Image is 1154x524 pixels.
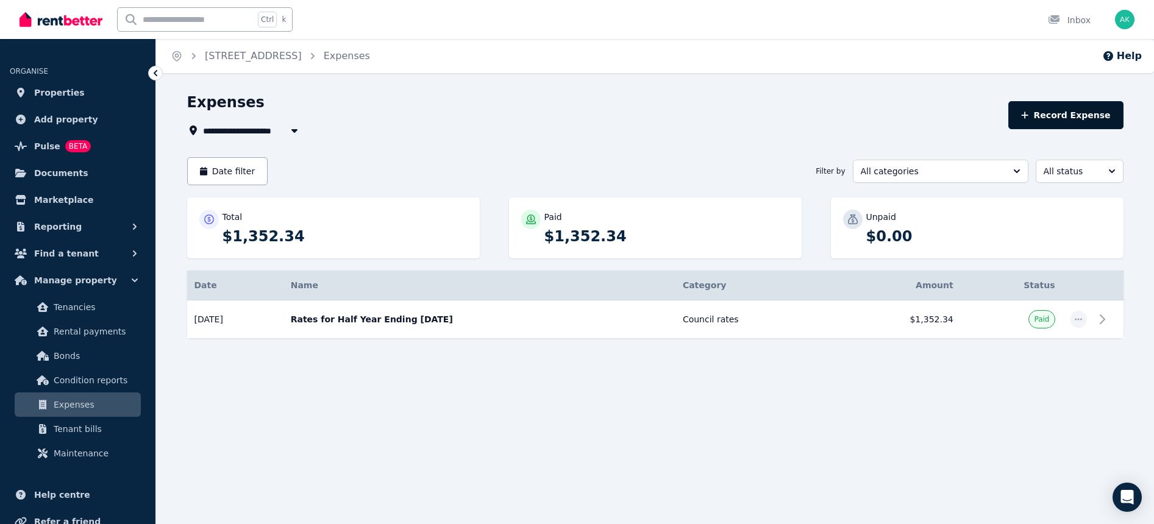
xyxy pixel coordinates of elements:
td: $1,352.34 [832,300,961,339]
button: Find a tenant [10,241,146,266]
p: $0.00 [866,227,1111,246]
span: Maintenance [54,446,136,461]
a: Maintenance [15,441,141,466]
span: Documents [34,166,88,180]
nav: Breadcrumb [156,39,385,73]
span: k [282,15,286,24]
button: Date filter [187,157,268,185]
button: Manage property [10,268,146,292]
span: Bonds [54,349,136,363]
span: Expenses [54,397,136,412]
a: Condition reports [15,368,141,392]
span: Filter by [816,166,845,176]
span: Tenancies [54,300,136,314]
a: Help centre [10,483,146,507]
span: Paid [1034,314,1049,324]
span: Marketplace [34,193,93,207]
img: RentBetter [20,10,102,29]
span: Reporting [34,219,82,234]
p: Paid [544,211,562,223]
th: Status [961,271,1063,300]
span: ORGANISE [10,67,48,76]
span: All status [1044,165,1099,177]
a: Tenant bills [15,417,141,441]
span: Properties [34,85,85,100]
a: Documents [10,161,146,185]
span: Pulse [34,139,60,154]
a: Add property [10,107,146,132]
th: Date [187,271,283,300]
td: Council rates [675,300,832,339]
span: Add property [34,112,98,127]
span: Rental payments [54,324,136,339]
a: [STREET_ADDRESS] [205,50,302,62]
span: Ctrl [258,12,277,27]
p: $1,352.34 [223,227,468,246]
button: All status [1036,160,1124,183]
a: Properties [10,80,146,105]
th: Amount [832,271,961,300]
button: All categories [853,160,1028,183]
a: Expenses [324,50,370,62]
a: PulseBETA [10,134,146,158]
button: Reporting [10,214,146,239]
a: Marketplace [10,188,146,212]
p: Unpaid [866,211,896,223]
a: Rental payments [15,319,141,344]
span: Tenant bills [54,422,136,436]
a: Expenses [15,392,141,417]
span: Manage property [34,273,117,288]
p: Rates for Half Year Ending [DATE] [291,313,668,325]
button: Record Expense [1008,101,1123,129]
div: Open Intercom Messenger [1113,483,1142,512]
p: Total [223,211,243,223]
span: BETA [65,140,91,152]
button: Help [1102,49,1142,63]
span: Help centre [34,487,90,502]
th: Category [675,271,832,300]
span: Find a tenant [34,246,99,261]
a: Tenancies [15,295,141,319]
p: $1,352.34 [544,227,789,246]
a: Bonds [15,344,141,368]
td: [DATE] [187,300,283,339]
div: Inbox [1048,14,1091,26]
span: All categories [861,165,1003,177]
img: Anton Kroger [1115,10,1134,29]
span: Condition reports [54,373,136,388]
th: Name [283,271,675,300]
h1: Expenses [187,93,265,112]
